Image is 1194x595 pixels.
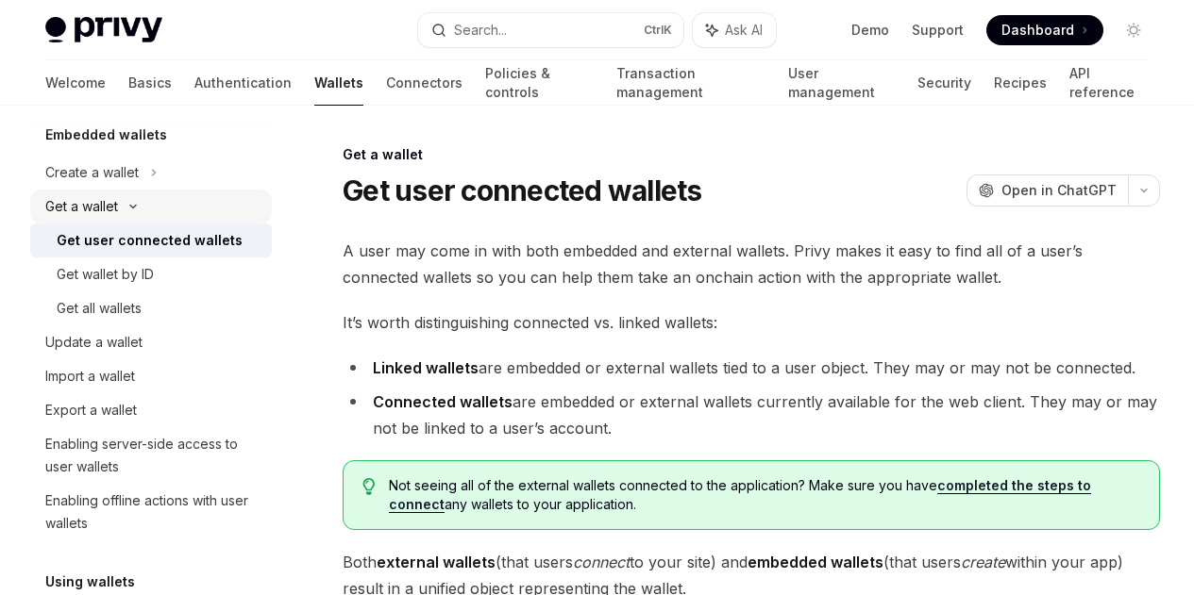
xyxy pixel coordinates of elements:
[386,60,462,106] a: Connectors
[194,60,292,106] a: Authentication
[45,399,137,421] div: Export a wallet
[57,263,154,286] div: Get wallet by ID
[45,433,261,478] div: Enabling server-side access to user wallets
[373,358,479,377] strong: Linked wallets
[128,60,172,106] a: Basics
[57,297,142,320] div: Get all wallets
[30,393,272,427] a: Export a wallet
[917,60,971,106] a: Security
[343,309,1160,336] span: It’s worth distinguishing connected vs. linked wallets:
[573,553,630,571] em: connect
[1069,60,1149,106] a: API reference
[418,13,683,47] button: Search...CtrlK
[30,484,272,540] a: Enabling offline actions with user wallets
[314,60,363,106] a: Wallets
[45,489,261,535] div: Enabling offline actions with user wallets
[693,13,776,47] button: Ask AI
[30,291,272,325] a: Get all wallets
[343,355,1160,381] li: are embedded or external wallets tied to a user object. They may or may not be connected.
[30,359,272,393] a: Import a wallet
[343,145,1160,164] div: Get a wallet
[725,21,763,40] span: Ask AI
[748,553,883,571] strong: embedded wallets
[45,60,106,106] a: Welcome
[967,174,1128,207] button: Open in ChatGPT
[343,388,1160,441] li: are embedded or external wallets currently available for the web client. They may or may not be l...
[986,15,1103,45] a: Dashboard
[389,476,1140,514] span: Not seeing all of the external wallets connected to the application? Make sure you have any walle...
[45,331,143,354] div: Update a wallet
[377,553,496,571] strong: external wallets
[30,427,272,484] a: Enabling server-side access to user wallets
[788,60,895,106] a: User management
[45,365,135,388] div: Import a wallet
[362,478,376,495] svg: Tip
[912,21,964,40] a: Support
[485,60,594,106] a: Policies & controls
[45,195,118,218] div: Get a wallet
[373,392,513,411] strong: Connected wallets
[343,174,702,207] h1: Get user connected wallets
[57,229,243,252] div: Get user connected wallets
[45,570,135,593] h5: Using wallets
[454,19,507,41] div: Search...
[616,60,766,106] a: Transaction management
[30,325,272,359] a: Update a wallet
[1001,181,1117,200] span: Open in ChatGPT
[994,60,1047,106] a: Recipes
[644,23,672,38] span: Ctrl K
[1118,15,1149,45] button: Toggle dark mode
[343,238,1160,290] span: A user may come in with both embedded and external wallets. Privy makes it easy to find all of a ...
[45,17,162,43] img: light logo
[961,553,1005,571] em: create
[1001,21,1074,40] span: Dashboard
[30,223,272,257] a: Get user connected wallets
[45,161,139,184] div: Create a wallet
[851,21,889,40] a: Demo
[30,257,272,291] a: Get wallet by ID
